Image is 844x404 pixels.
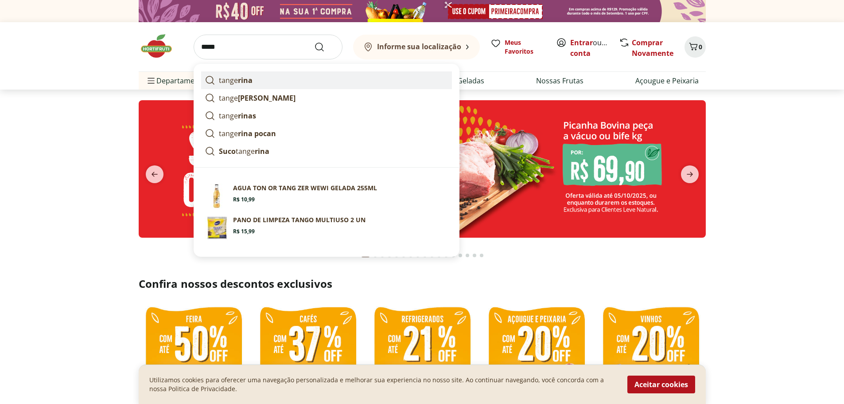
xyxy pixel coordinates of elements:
[238,129,276,138] strong: rina pocan
[457,245,464,266] button: Go to page 14 from fs-carousel
[570,37,610,59] span: ou
[219,128,276,139] p: tange
[471,245,478,266] button: Go to page 16 from fs-carousel
[201,180,452,212] a: AGUA TON OR TANG ZER WEWI GELADA 255MLR$ 10,99
[635,75,699,86] a: Açougue e Peixaria
[233,184,377,192] p: AGUA TON OR TANG ZER WEWI GELADA 255ML
[219,146,236,156] strong: Suco
[674,165,706,183] button: next
[201,71,452,89] a: tangerina
[377,42,461,51] b: Informe sua localização
[464,245,471,266] button: Go to page 15 from fs-carousel
[238,111,256,121] strong: rinas
[699,43,702,51] span: 0
[139,165,171,183] button: previous
[238,75,253,85] strong: rina
[490,38,545,56] a: Meus Favoritos
[205,216,229,240] img: Principal
[219,146,269,157] p: tange
[233,228,255,235] span: R$ 15,99
[255,146,269,156] strong: rina
[314,42,335,52] button: Submit Search
[146,70,156,91] button: Menu
[632,38,673,58] a: Comprar Novamente
[219,93,296,103] p: tange
[194,35,342,59] input: search
[146,70,210,91] span: Departamentos
[139,33,183,59] img: Hortifruti
[238,93,296,103] strong: [PERSON_NAME]
[353,35,480,59] button: Informe sua localização
[201,107,452,125] a: tangerinas
[233,216,366,224] p: PANO DE LIMPEZA TANGO MULTIUSO 2 UN
[685,36,706,58] button: Carrinho
[627,376,695,393] button: Aceitar cookies
[201,89,452,107] a: tange[PERSON_NAME]
[505,38,545,56] span: Meus Favoritos
[201,142,452,160] a: Sucotangerina
[536,75,583,86] a: Nossas Frutas
[570,38,593,47] a: Entrar
[233,196,255,203] span: R$ 10,99
[149,376,617,393] p: Utilizamos cookies para oferecer uma navegação personalizada e melhorar sua experiencia no nosso ...
[219,75,253,86] p: tange
[201,125,452,142] a: tangerina pocan
[219,110,256,121] p: tange
[201,212,452,244] a: PrincipalPANO DE LIMPEZA TANGO MULTIUSO 2 UNR$ 15,99
[478,245,485,266] button: Go to page 17 from fs-carousel
[570,38,619,58] a: Criar conta
[139,277,706,291] h2: Confira nossos descontos exclusivos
